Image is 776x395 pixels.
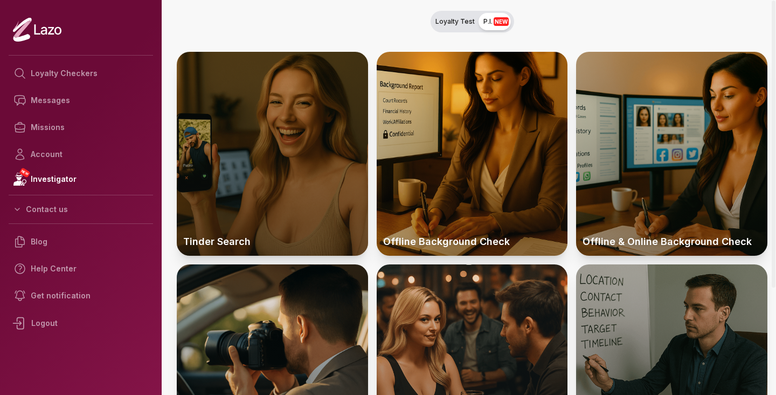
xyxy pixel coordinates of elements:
[9,168,153,190] a: NEWInvestigator
[9,87,153,114] a: Messages
[9,141,153,168] a: Account
[435,17,475,26] span: Loyalty Test
[9,282,153,309] a: Get notification
[9,228,153,255] a: Blog
[9,200,153,219] button: Contact us
[9,255,153,282] a: Help Center
[19,167,31,178] span: NEW
[483,17,509,26] span: P.I.
[494,17,509,26] span: NEW
[9,114,153,141] a: Missions
[177,228,368,256] p: Tinder Search
[9,60,153,87] a: Loyalty Checkers
[576,228,767,256] p: Offline & Online Background Check
[9,309,153,337] div: Logout
[377,228,568,256] p: Offline Background Check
